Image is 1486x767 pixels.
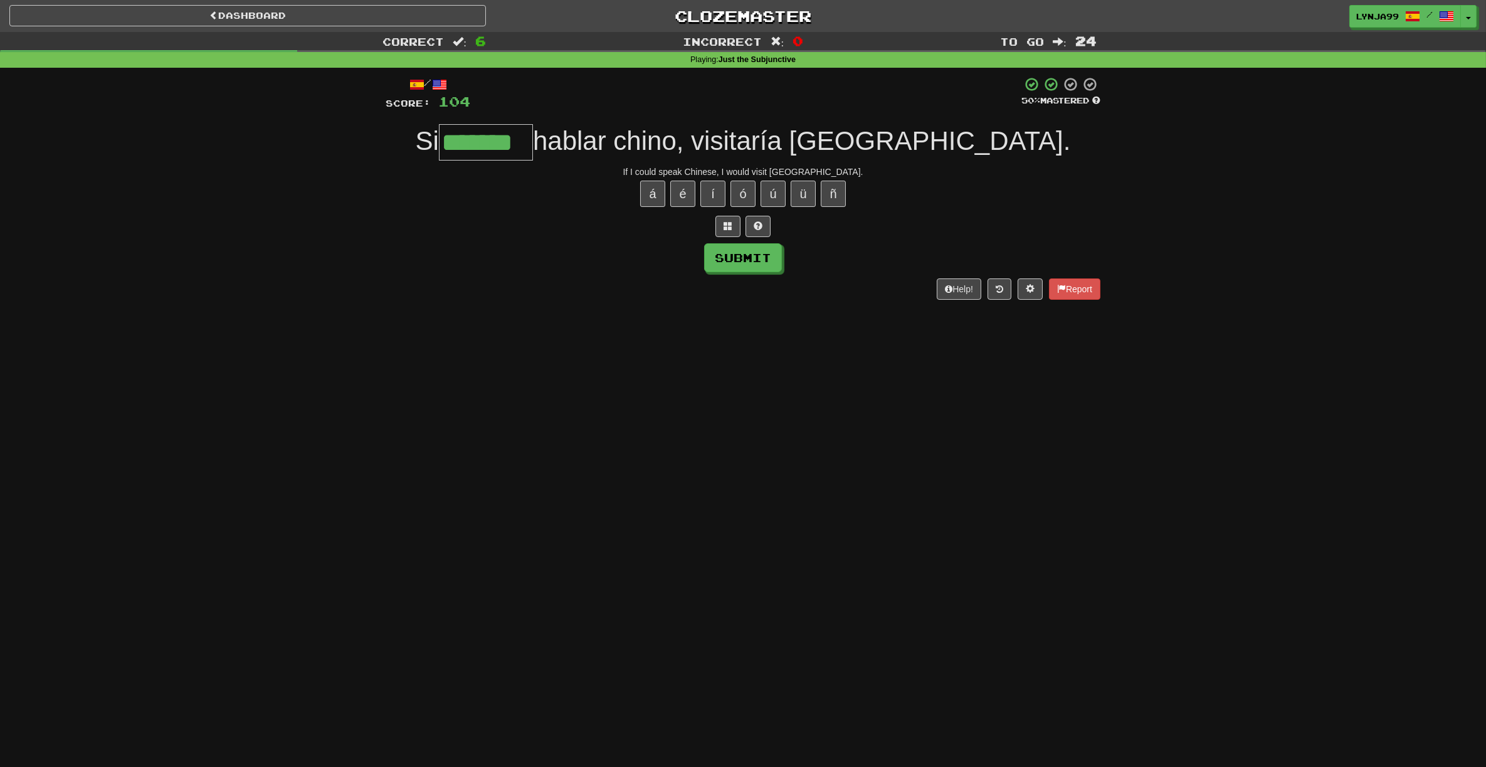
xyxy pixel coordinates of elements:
a: Dashboard [9,5,486,26]
div: Mastered [1021,95,1100,107]
div: If I could speak Chinese, I would visit [GEOGRAPHIC_DATA]. [386,166,1100,178]
button: Help! [937,278,981,300]
button: á [640,181,665,207]
button: Submit [704,243,782,272]
span: Score: [386,98,431,108]
span: / [1426,10,1433,19]
span: 104 [438,93,470,109]
button: Switch sentence to multiple choice alt+p [715,216,740,237]
button: Single letter hint - you only get 1 per sentence and score half the points! alt+h [746,216,771,237]
a: Clozemaster [505,5,981,27]
span: 24 [1075,33,1097,48]
div: / [386,77,470,92]
span: To go [1000,35,1044,48]
strong: Just the Subjunctive [719,55,796,64]
button: í [700,181,725,207]
span: Correct [382,35,444,48]
button: Round history (alt+y) [988,278,1011,300]
span: : [771,36,784,47]
button: é [670,181,695,207]
span: 6 [475,33,486,48]
a: Lynja99 / [1349,5,1461,28]
button: ü [791,181,816,207]
span: 50 % [1021,95,1040,105]
span: : [453,36,466,47]
button: Report [1049,278,1100,300]
span: Si [416,126,439,156]
span: Incorrect [683,35,762,48]
span: : [1053,36,1067,47]
span: hablar chino, visitaría [GEOGRAPHIC_DATA]. [533,126,1070,156]
span: Lynja99 [1356,11,1399,22]
button: ú [761,181,786,207]
span: 0 [793,33,803,48]
button: ó [730,181,756,207]
button: ñ [821,181,846,207]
